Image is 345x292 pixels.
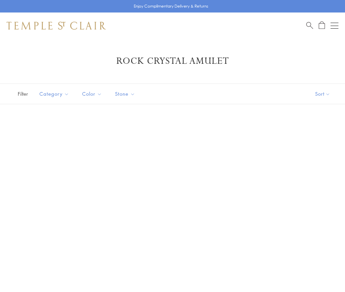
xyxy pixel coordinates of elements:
[110,86,140,101] button: Stone
[319,21,325,30] a: Open Shopping Bag
[7,22,106,30] img: Temple St. Clair
[16,55,329,67] h1: Rock Crystal Amulet
[300,84,345,104] button: Show sort by
[306,21,313,30] a: Search
[79,90,107,98] span: Color
[112,90,140,98] span: Stone
[134,3,208,10] p: Enjoy Complimentary Delivery & Returns
[34,86,74,101] button: Category
[77,86,107,101] button: Color
[36,90,74,98] span: Category
[331,22,338,30] button: Open navigation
